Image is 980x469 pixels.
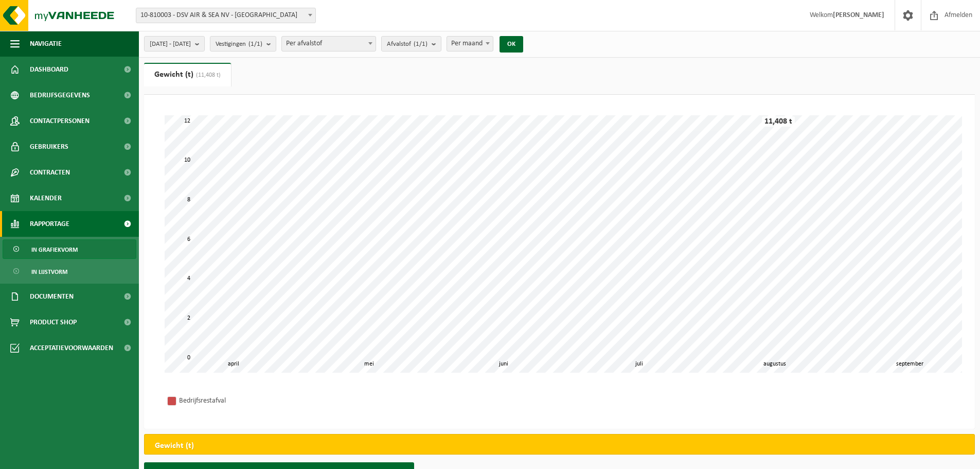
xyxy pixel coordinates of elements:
a: In grafiekvorm [3,239,136,259]
span: Acceptatievoorwaarden [30,335,113,361]
span: 10-810003 - DSV AIR & SEA NV - MACHELEN [136,8,316,23]
span: In grafiekvorm [31,240,78,259]
span: Dashboard [30,57,68,82]
span: Per maand [447,37,493,51]
span: Vestigingen [216,37,262,52]
span: (11,408 t) [193,72,221,78]
button: Afvalstof(1/1) [381,36,441,51]
span: Per maand [447,36,493,51]
span: Per afvalstof [282,37,376,51]
span: Bedrijfsgegevens [30,82,90,108]
span: Contactpersonen [30,108,90,134]
span: Contracten [30,160,70,185]
button: [DATE] - [DATE] [144,36,205,51]
span: Gebruikers [30,134,68,160]
span: In lijstvorm [31,262,67,282]
span: [DATE] - [DATE] [150,37,191,52]
div: 11,408 t [762,116,795,127]
div: Bedrijfsrestafval [179,394,313,407]
a: In lijstvorm [3,262,136,281]
span: Kalender [30,185,62,211]
span: Product Shop [30,309,77,335]
button: Vestigingen(1/1) [210,36,276,51]
span: 10-810003 - DSV AIR & SEA NV - MACHELEN [136,8,315,23]
count: (1/1) [248,41,262,47]
span: Documenten [30,284,74,309]
span: Navigatie [30,31,62,57]
span: Rapportage [30,211,69,237]
span: Afvalstof [387,37,427,52]
span: Per afvalstof [281,36,376,51]
iframe: chat widget [5,446,172,469]
strong: [PERSON_NAME] [833,11,884,19]
count: (1/1) [414,41,427,47]
h2: Gewicht (t) [145,435,204,457]
a: Gewicht (t) [144,63,231,86]
button: OK [500,36,523,53]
